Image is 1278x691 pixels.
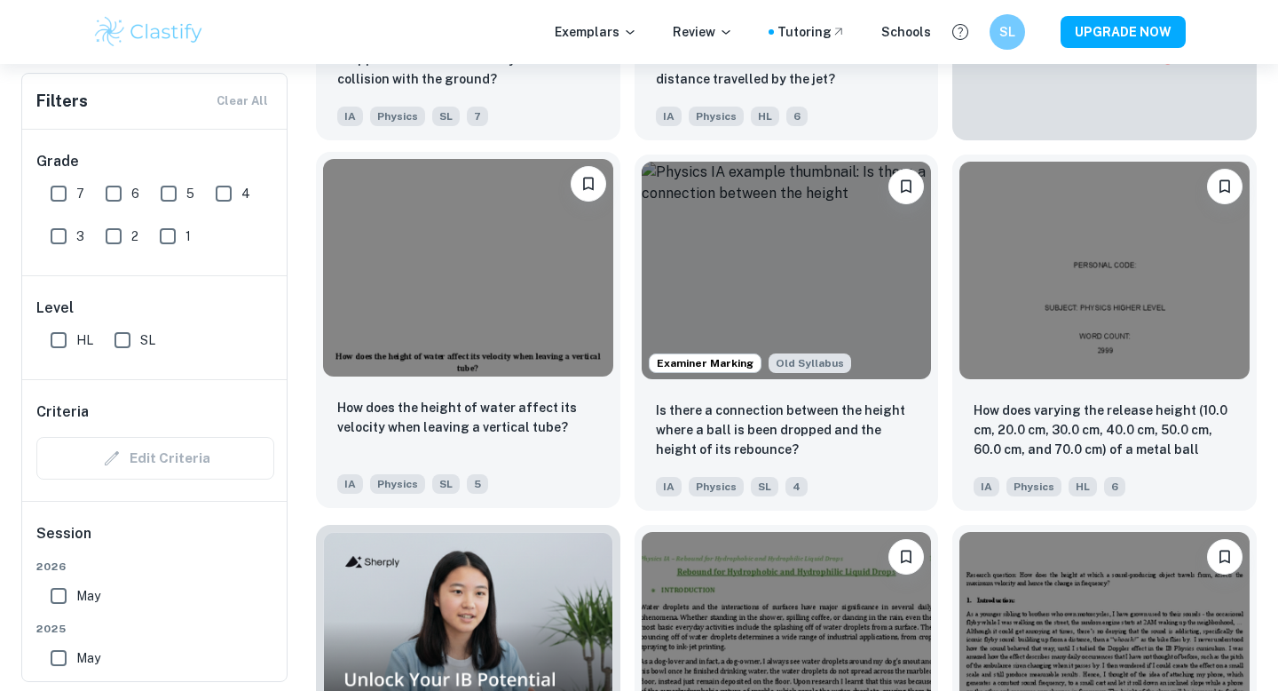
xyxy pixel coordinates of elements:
button: UPGRADE NOW [1061,16,1186,48]
span: 7 [467,107,488,126]
img: Clastify logo [92,14,205,50]
span: May [76,648,100,668]
a: BookmarkHow does varying the release height (10.0 cm, 20.0 cm, 30.0 cm, 40.0 cm, 50.0 cm, 60.0 cm... [952,155,1257,511]
span: 3 [76,226,84,246]
span: 4 [785,477,808,496]
img: Physics IA example thumbnail: How does the height of water affect its [323,159,613,377]
span: IA [337,474,363,494]
span: 1 [185,226,191,246]
span: Physics [370,474,425,494]
button: Bookmark [888,169,924,204]
span: 2 [131,226,138,246]
span: 6 [1104,477,1125,496]
p: Review [673,22,733,42]
span: Physics [370,107,425,126]
span: HL [76,330,93,350]
span: 4 [241,184,250,203]
p: How does the height of water affect its velocity when leaving a vertical tube? [337,398,599,437]
span: SL [751,477,778,496]
a: BookmarkHow does the height of water affect its velocity when leaving a vertical tube?IAPhysicsSL5 [316,155,620,511]
a: Schools [881,22,931,42]
span: Old Syllabus [769,353,851,373]
a: Examiner MarkingStarting from the May 2025 session, the Physics IA requirements have changed. It'... [635,155,939,511]
p: Exemplars [555,22,637,42]
span: May [76,586,100,606]
span: Physics [689,107,744,126]
span: 5 [467,474,488,494]
h6: Criteria [36,401,89,423]
span: Physics [689,477,744,496]
h6: SL [998,22,1018,42]
button: Bookmark [1207,539,1242,575]
span: 7 [76,184,84,203]
span: 6 [786,107,808,126]
span: Examiner Marking [650,355,761,371]
button: Bookmark [888,539,924,575]
span: IA [337,107,363,126]
p: How does varying the release height (10.0 cm, 20.0 cm, 30.0 cm, 40.0 cm, 50.0 cm, 60.0 cm, and 70... [974,401,1235,461]
span: IA [974,477,999,496]
a: Tutoring [777,22,846,42]
button: SL [990,14,1025,50]
span: Physics [1006,477,1061,496]
h6: Level [36,298,274,319]
span: 2026 [36,559,274,575]
span: SL [432,107,460,126]
span: SL [140,330,155,350]
h6: Session [36,523,274,559]
span: 5 [186,184,194,203]
h6: Filters [36,89,88,114]
button: Help and Feedback [945,17,975,47]
button: Bookmark [571,166,606,202]
span: 2025 [36,621,274,637]
img: Physics IA example thumbnail: Is there a connection between the height [642,162,932,379]
div: Criteria filters are unavailable when searching by topic [36,437,274,480]
span: IA [656,107,682,126]
span: SL [432,474,460,494]
span: IA [656,477,682,496]
button: Bookmark [1207,169,1242,204]
img: Physics IA example thumbnail: How does varying the release height (10. [959,162,1250,379]
div: Starting from the May 2025 session, the Physics IA requirements have changed. It's OK to refer to... [769,353,851,373]
p: Is there a connection between the height where a ball is been dropped and the height of its rebou... [656,401,918,459]
span: HL [1069,477,1097,496]
span: HL [751,107,779,126]
h6: Grade [36,151,274,172]
span: 6 [131,184,139,203]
